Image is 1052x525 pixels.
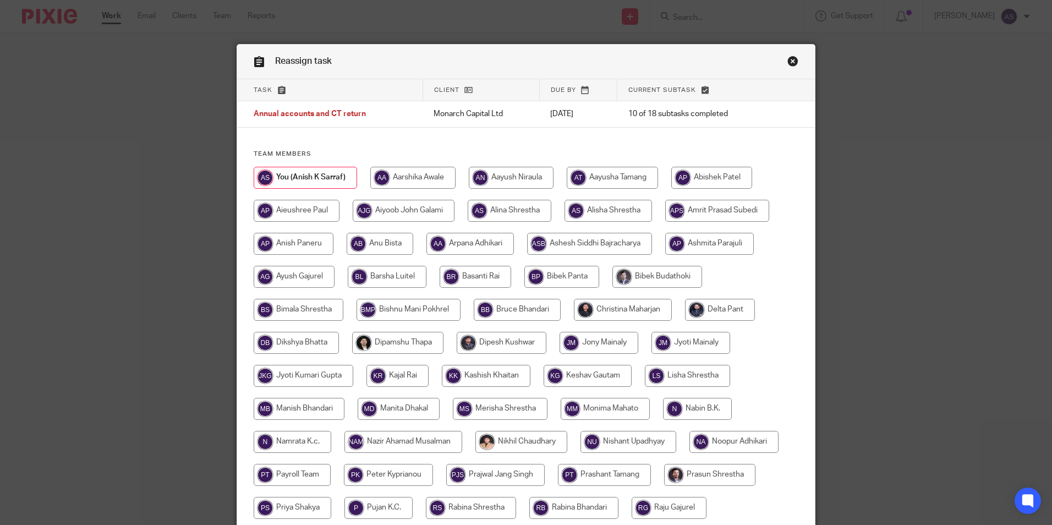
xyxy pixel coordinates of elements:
[550,108,606,119] p: [DATE]
[551,87,576,93] span: Due by
[275,57,332,65] span: Reassign task
[254,87,272,93] span: Task
[628,87,696,93] span: Current subtask
[254,111,366,118] span: Annual accounts and CT return
[254,150,798,158] h4: Team members
[617,101,772,128] td: 10 of 18 subtasks completed
[434,87,459,93] span: Client
[787,56,798,70] a: Close this dialog window
[434,108,528,119] p: Monarch Capital Ltd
